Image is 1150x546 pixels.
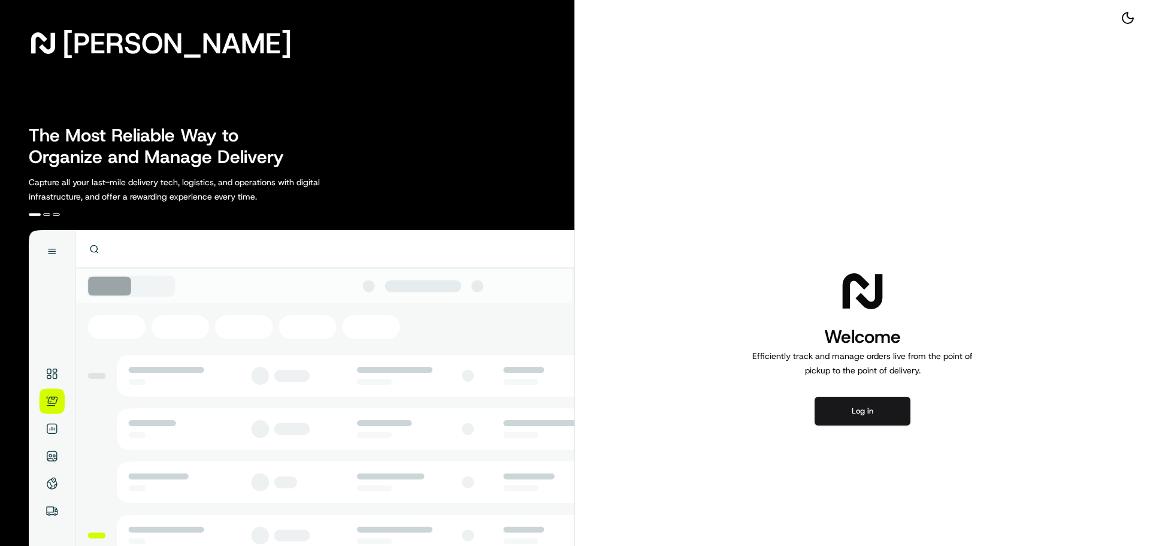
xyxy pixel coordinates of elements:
[29,125,297,168] h2: The Most Reliable Way to Organize and Manage Delivery
[29,175,374,204] p: Capture all your last-mile delivery tech, logistics, and operations with digital infrastructure, ...
[62,31,292,55] span: [PERSON_NAME]
[747,349,978,378] p: Efficiently track and manage orders live from the point of pickup to the point of delivery.
[747,325,978,349] h1: Welcome
[815,397,910,426] button: Log in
